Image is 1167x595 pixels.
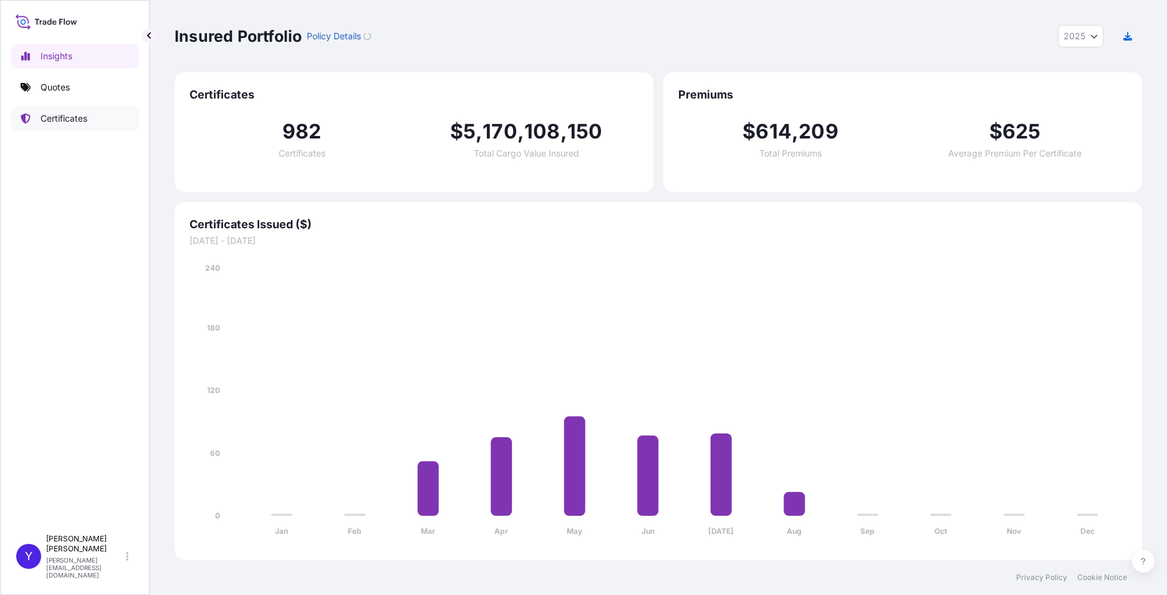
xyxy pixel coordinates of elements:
p: [PERSON_NAME][EMAIL_ADDRESS][DOMAIN_NAME] [46,556,123,579]
a: Insights [11,44,139,69]
span: 5 [463,122,476,142]
tspan: Jun [641,526,655,536]
span: , [560,122,567,142]
a: Cookie Notice [1077,573,1127,583]
span: Certificates [190,87,638,102]
span: Y [25,550,32,563]
span: Average Premium Per Certificate [948,149,1082,158]
span: 209 [799,122,838,142]
span: 150 [567,122,603,142]
span: , [476,122,483,142]
span: $ [450,122,463,142]
span: , [792,122,799,142]
span: $ [742,122,756,142]
button: Year Selector [1058,25,1103,47]
span: Premiums [678,87,1127,102]
span: $ [989,122,1002,142]
a: Quotes [11,75,139,100]
tspan: 180 [207,323,220,332]
p: Certificates [41,112,87,125]
div: Loading [363,32,371,40]
span: Certificates [279,149,325,158]
tspan: 60 [210,448,220,458]
button: Loading [363,26,371,46]
a: Privacy Policy [1016,573,1067,583]
p: [PERSON_NAME] [PERSON_NAME] [46,534,123,554]
span: 108 [524,122,560,142]
span: Total Cargo Value Insured [474,149,579,158]
span: [DATE] - [DATE] [190,235,1127,247]
span: 614 [756,122,792,142]
tspan: 0 [215,511,220,520]
p: Policy Details [307,30,361,42]
p: Insured Portfolio [175,26,302,46]
span: 170 [483,122,517,142]
a: Certificates [11,106,139,131]
span: 2025 [1064,30,1085,42]
tspan: Oct [934,526,948,536]
span: 982 [282,122,322,142]
tspan: Feb [348,526,362,536]
p: Quotes [41,81,70,94]
tspan: Nov [1007,526,1022,536]
span: 625 [1002,122,1041,142]
tspan: May [567,526,583,536]
tspan: Sep [860,526,875,536]
tspan: Mar [421,526,435,536]
tspan: 240 [205,263,220,273]
tspan: Apr [494,526,508,536]
tspan: 120 [207,385,220,395]
tspan: Aug [787,526,802,536]
p: Insights [41,50,72,62]
tspan: Jan [275,526,288,536]
span: Total Premiums [759,149,822,158]
span: Certificates Issued ($) [190,217,1127,232]
tspan: Dec [1080,526,1095,536]
span: , [517,122,524,142]
tspan: [DATE] [708,526,734,536]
